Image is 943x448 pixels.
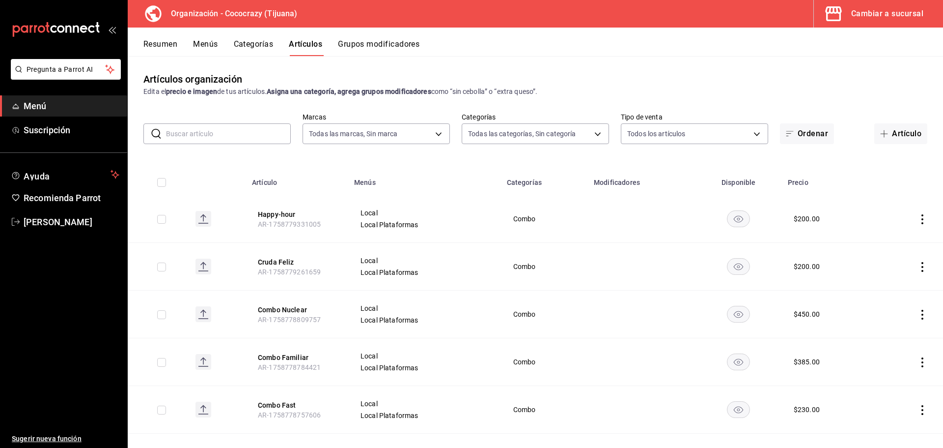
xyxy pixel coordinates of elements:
span: Local Plataformas [361,412,489,419]
div: Cambiar a sucursal [851,7,923,21]
button: Artículo [874,123,927,144]
button: Resumen [143,39,177,56]
button: Ordenar [780,123,834,144]
div: $ 450.00 [794,309,820,319]
div: $ 385.00 [794,357,820,367]
span: Suscripción [24,123,119,137]
th: Artículo [246,164,348,195]
span: Combo [513,358,576,365]
span: Local Plataformas [361,269,489,276]
th: Modificadores [588,164,695,195]
span: Todas las categorías, Sin categoría [468,129,576,139]
span: Local [361,400,489,407]
div: $ 230.00 [794,405,820,415]
button: edit-product-location [258,305,336,315]
span: Ayuda [24,169,107,180]
button: Menús [193,39,218,56]
span: Local [361,353,489,359]
span: Local [361,209,489,216]
label: Tipo de venta [621,114,768,120]
button: actions [917,358,927,367]
button: Artículos [289,39,322,56]
span: AR-1758779331005 [258,220,321,228]
span: Todos los artículos [627,129,686,139]
button: actions [917,310,927,320]
span: Local Plataformas [361,221,489,228]
div: $ 200.00 [794,262,820,271]
div: Artículos organización [143,72,242,87]
span: [PERSON_NAME] [24,215,119,229]
button: Grupos modificadores [338,39,419,56]
span: Recomienda Parrot [24,191,119,205]
th: Disponible [695,164,782,195]
button: actions [917,405,927,415]
button: edit-product-location [258,353,336,362]
span: Sugerir nueva función [12,434,119,444]
div: $ 200.00 [794,214,820,224]
a: Pregunta a Parrot AI [7,71,121,82]
th: Menús [348,164,501,195]
button: open_drawer_menu [108,26,116,33]
span: Local [361,257,489,264]
button: actions [917,262,927,272]
span: Local Plataformas [361,317,489,324]
button: edit-product-location [258,209,336,219]
span: Combo [513,406,576,413]
th: Categorías [501,164,588,195]
button: availability-product [727,258,750,275]
button: edit-product-location [258,257,336,267]
th: Precio [782,164,874,195]
div: navigation tabs [143,39,943,56]
label: Categorías [462,114,609,120]
button: Categorías [234,39,274,56]
span: AR-1758778809757 [258,316,321,324]
span: Menú [24,99,119,113]
span: AR-1758779261659 [258,268,321,276]
button: availability-product [727,401,750,418]
strong: precio e imagen [166,88,217,95]
div: Edita el de tus artículos. como “sin cebolla” o “extra queso”. [143,87,927,97]
span: AR-1758778784421 [258,363,321,371]
input: Buscar artículo [166,124,291,144]
button: edit-product-location [258,400,336,410]
span: Local Plataformas [361,364,489,371]
span: Combo [513,263,576,270]
span: Pregunta a Parrot AI [27,64,106,75]
h3: Organización - Cococrazy (Tijuana) [163,8,297,20]
strong: Asigna una categoría, agrega grupos modificadores [267,88,431,95]
span: Combo [513,311,576,318]
button: Pregunta a Parrot AI [11,59,121,80]
button: availability-product [727,210,750,227]
button: actions [917,214,927,224]
span: Todas las marcas, Sin marca [309,129,398,139]
button: availability-product [727,306,750,323]
button: availability-product [727,354,750,370]
span: Local [361,305,489,312]
span: Combo [513,215,576,222]
label: Marcas [303,114,450,120]
span: AR-1758778757606 [258,411,321,419]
